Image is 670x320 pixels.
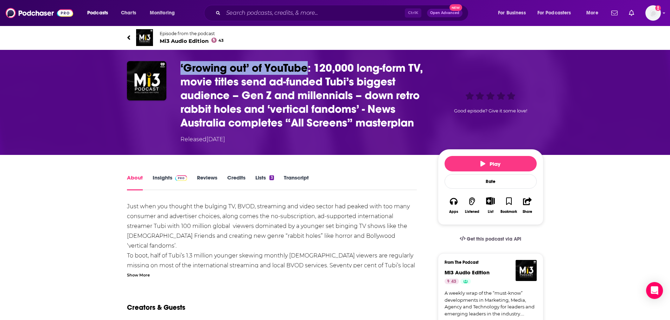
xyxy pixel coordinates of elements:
[197,174,217,190] a: Reviews
[646,282,663,299] div: Open Intercom Messenger
[284,174,309,190] a: Transcript
[445,269,490,276] a: Mi3 Audio Edition
[127,174,143,190] a: About
[116,7,140,19] a: Charts
[626,7,637,19] a: Show notifications dropdown
[645,5,661,21] img: User Profile
[586,8,598,18] span: More
[160,31,224,36] span: Episode from the podcast
[82,7,117,19] button: open menu
[449,210,458,214] div: Apps
[405,8,421,18] span: Ctrl K
[465,210,479,214] div: Listened
[255,174,274,190] a: Lists3
[136,29,153,46] img: Mi3 Audio Edition
[87,8,108,18] span: Podcasts
[488,209,493,214] div: List
[150,8,175,18] span: Monitoring
[533,7,581,19] button: open menu
[493,7,535,19] button: open menu
[645,5,661,21] span: Logged in as joe.kleckner
[445,192,463,218] button: Apps
[500,192,518,218] button: Bookmark
[498,8,526,18] span: For Business
[121,8,136,18] span: Charts
[445,156,537,171] button: Play
[481,192,499,218] div: Show More ButtonList
[581,7,607,19] button: open menu
[483,197,498,205] button: Show More Button
[445,260,531,265] h3: From The Podcast
[467,236,521,242] span: Get this podcast via API
[500,210,517,214] div: Bookmark
[427,9,462,17] button: Open AdvancedNew
[463,192,481,218] button: Listened
[537,8,571,18] span: For Podcasters
[180,135,225,144] div: Released [DATE]
[454,230,527,248] a: Get this podcast via API
[145,7,184,19] button: open menu
[153,174,187,190] a: InsightsPodchaser Pro
[655,5,661,11] svg: Add a profile image
[175,175,187,181] img: Podchaser Pro
[454,108,527,113] span: Good episode? Give it some love!
[516,260,537,281] img: Mi3 Audio Edition
[518,192,536,218] button: Share
[445,290,537,317] a: A weekly wrap of the “must-know” developments in Marketing, Media, Agency and Technology for lead...
[160,38,224,44] span: Mi3 Audio Edition
[480,161,500,167] span: Play
[445,279,459,284] a: 43
[451,278,456,285] span: 43
[608,7,620,19] a: Show notifications dropdown
[211,5,475,21] div: Search podcasts, credits, & more...
[127,61,166,100] img: ‘Growing out’ of YouTube: 120,000 long-form TV, movie titles send ad-funded Tubi’s biggest audien...
[445,174,537,189] div: Rate
[523,210,532,214] div: Share
[449,4,462,11] span: New
[227,174,245,190] a: Credits
[218,39,224,42] span: 43
[180,61,427,130] h1: ‘Growing out’ of YouTube: 120,000 long-form TV, movie titles send ad-funded Tubi’s biggest audien...
[269,175,274,180] div: 3
[6,6,73,20] img: Podchaser - Follow, Share and Rate Podcasts
[430,11,459,15] span: Open Advanced
[645,5,661,21] button: Show profile menu
[127,29,543,46] a: Mi3 Audio EditionEpisode from the podcastMi3 Audio Edition43
[127,303,185,312] h2: Creators & Guests
[223,7,405,19] input: Search podcasts, credits, & more...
